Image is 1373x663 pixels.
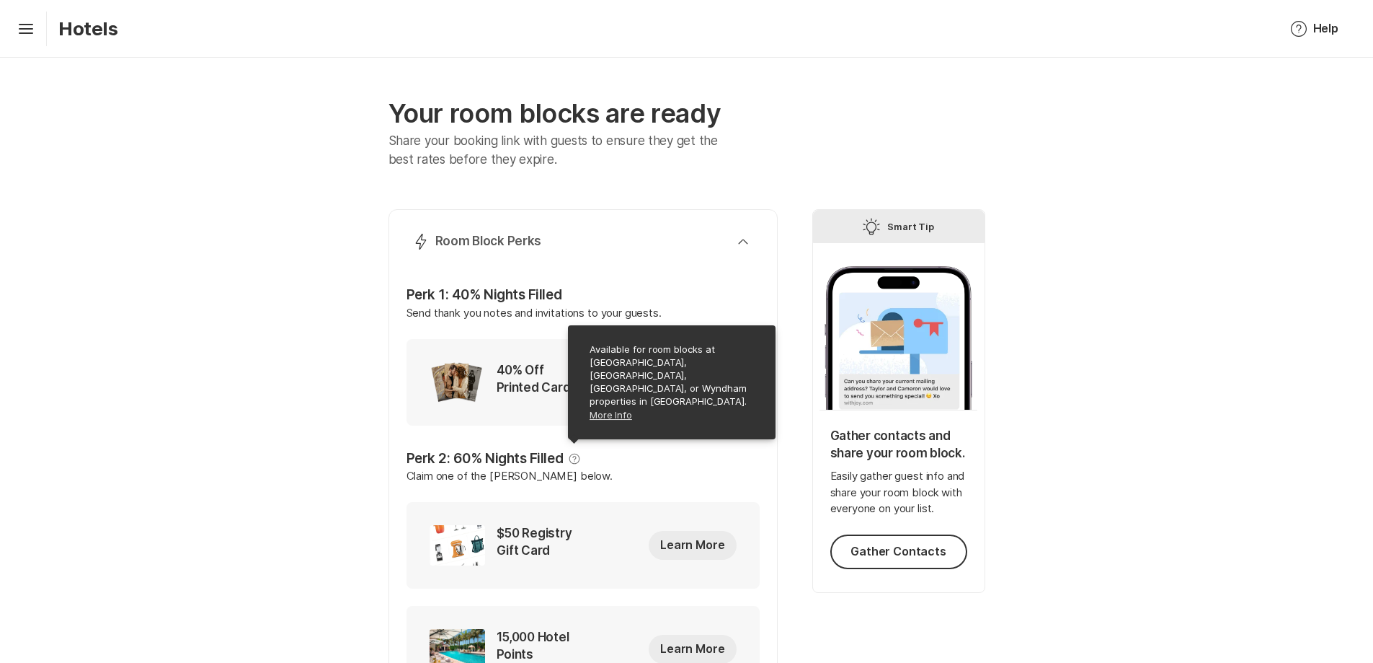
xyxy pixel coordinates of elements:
img: incentive [430,362,485,403]
p: Hotels [58,17,118,40]
p: 40% Off Printed Cards [497,362,582,403]
p: Room Block Perks [435,233,542,250]
img: incentive [430,525,485,566]
p: Claim one of the [PERSON_NAME] below. [406,468,760,502]
p: Gather contacts and share your room block. [830,428,967,462]
a: More Info [590,408,755,423]
p: Available for room blocks at [GEOGRAPHIC_DATA], [GEOGRAPHIC_DATA], [GEOGRAPHIC_DATA], or Wyndham ... [590,343,755,408]
p: Easily gather guest info and share your room block with everyone on your list. [830,468,967,517]
p: Perk 2: 60% Nights Filled [406,449,564,469]
button: Gather Contacts [830,535,967,569]
p: Smart Tip [887,218,935,235]
button: Help [1273,12,1356,46]
p: $50 Registry Gift Card [497,525,582,566]
button: Learn More [649,531,736,560]
p: Perk 1: 40% Nights Filled [406,285,760,305]
button: Room Block Perks [406,227,760,256]
p: Your room blocks are ready [388,98,778,129]
p: Share your booking link with guests to ensure they get the best rates before they expire. [388,132,739,169]
p: Send thank you notes and invitations to your guests. [406,305,760,339]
